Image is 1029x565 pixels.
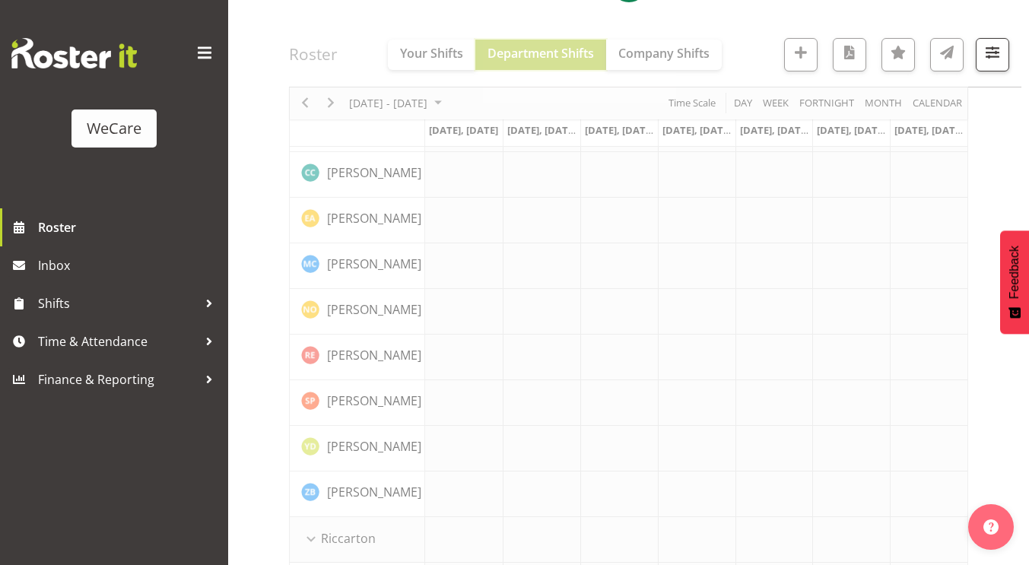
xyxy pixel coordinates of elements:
[1000,230,1029,334] button: Feedback - Show survey
[11,38,137,68] img: Rosterit website logo
[38,254,221,277] span: Inbox
[983,519,999,535] img: help-xxl-2.png
[38,330,198,353] span: Time & Attendance
[87,117,141,140] div: WeCare
[976,38,1009,71] button: Filter Shifts
[38,216,221,239] span: Roster
[38,292,198,315] span: Shifts
[1008,246,1021,299] span: Feedback
[38,368,198,391] span: Finance & Reporting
